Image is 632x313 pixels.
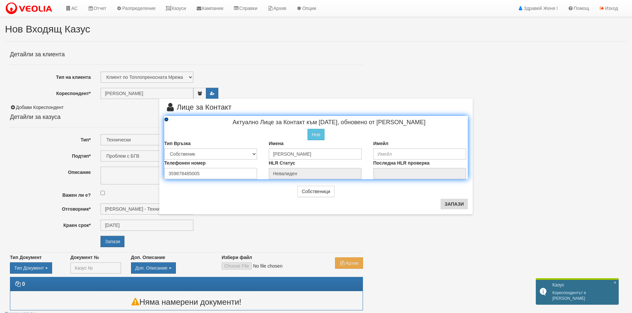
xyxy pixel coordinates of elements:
[164,168,257,179] input: Телефонен номер
[298,186,335,197] button: Собственици
[5,2,55,16] img: VeoliaLogo.png
[441,199,468,209] button: Запази
[164,104,232,116] span: Лице за Контакт
[614,280,616,286] span: ×
[373,148,466,160] input: Имейл
[164,140,191,147] label: Тип Връзка
[190,119,468,126] h4: Актуално Лице за Контакт към [DATE], обновено от [PERSON_NAME]
[164,160,206,166] label: Телефонен номер
[552,282,615,288] h2: Казус
[269,160,295,166] label: HLR Статус
[269,140,283,147] label: Имена
[373,140,388,147] label: Имейл
[373,160,430,166] label: Последна HLR проверка
[536,279,619,305] div: Кореспондентът е [PERSON_NAME]
[308,129,324,140] button: Нов
[269,148,362,160] input: Имена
